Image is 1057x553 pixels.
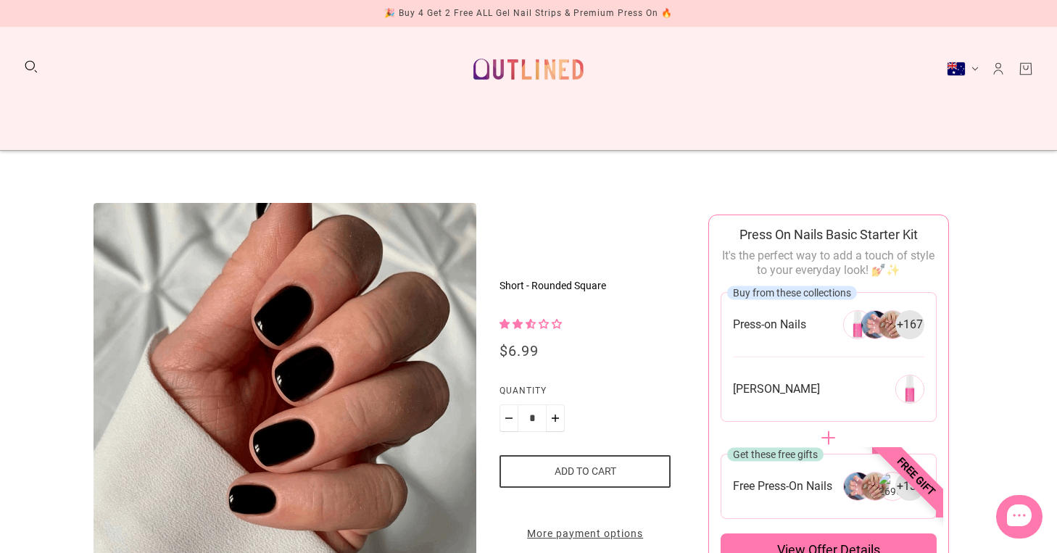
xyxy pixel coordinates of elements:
[500,526,670,541] a: More payment options
[947,62,979,76] button: Australia
[500,455,670,488] button: Add to cart
[843,310,872,339] img: 266304946256-0
[500,383,670,404] label: Quantity
[878,310,907,339] img: 266304946256-2
[990,61,1006,77] a: Account
[500,404,518,432] button: Minus
[897,317,923,333] span: + 167
[500,342,539,359] span: $6.99
[861,310,890,339] img: 266304946256-1
[895,375,924,404] img: 269291651152-0
[546,404,565,432] button: Plus
[733,478,832,494] span: Free Press-On Nails
[500,278,670,294] p: Short - Rounded Square
[851,412,981,541] span: Free gift
[500,318,562,330] span: 2.50 stars
[733,448,818,460] span: Get these free gifts
[465,38,592,100] a: Outlined
[722,249,934,277] span: It's the perfect way to add a touch of style to your everyday look! 💅✨
[1018,61,1034,77] a: Cart
[733,381,820,396] span: [PERSON_NAME]
[384,6,673,21] div: 🎉 Buy 4 Get 2 Free ALL Gel Nail Strips & Premium Press On 🔥
[733,317,806,332] span: Press-on Nails
[739,227,918,242] span: Press On Nails Basic Starter Kit
[733,286,851,298] span: Buy from these collections
[23,59,39,75] button: Search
